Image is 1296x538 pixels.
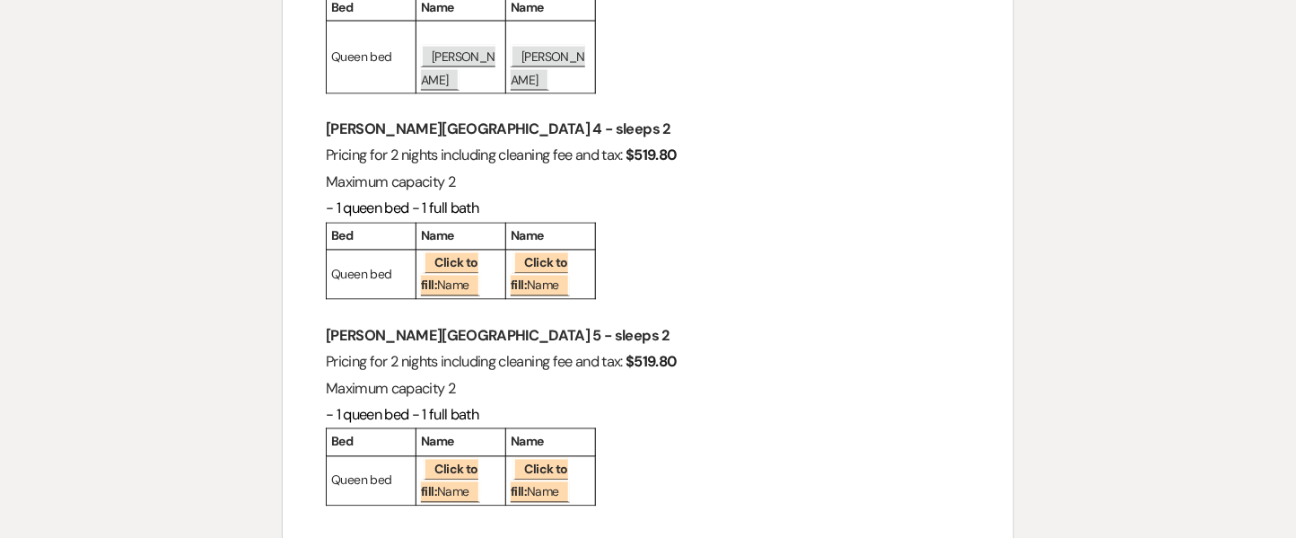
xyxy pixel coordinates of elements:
span: [PERSON_NAME] [421,45,495,90]
strong: $519.80 [626,353,677,372]
strong: Name [421,434,454,450]
strong: Name [421,228,454,244]
b: Click to fill: [421,462,478,500]
h3: Maximum capacity 2 [326,170,970,196]
strong: $519.80 [626,146,677,165]
p: Queen bed [331,470,411,492]
span: Name [421,458,480,503]
b: Click to fill: [511,255,568,294]
b: Click to fill: [421,255,478,294]
p: Queen bed [331,46,411,68]
b: Click to fill: [511,462,568,500]
strong: [PERSON_NAME][GEOGRAPHIC_DATA] 5 - sleeps 2 [326,327,670,346]
h3: Maximum capacity 2 [326,376,970,402]
span: Name [511,251,570,296]
h3: Pricing for 2 nights including cleaning fee and tax: [326,143,970,169]
strong: Name [511,228,544,244]
span: - 1 queen bed - 1 full bath [326,406,478,425]
span: Name [421,251,480,296]
h3: Pricing for 2 nights including cleaning fee and tax: [326,349,970,375]
strong: [PERSON_NAME][GEOGRAPHIC_DATA] 4 - sleeps 2 [326,120,670,139]
p: Queen bed [331,264,411,287]
span: Name [511,458,570,503]
strong: Bed [331,434,353,450]
span: - 1 queen bed - 1 full bath [326,199,478,218]
span: [PERSON_NAME] [511,45,585,90]
strong: Bed [331,228,353,244]
strong: Name [511,434,544,450]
